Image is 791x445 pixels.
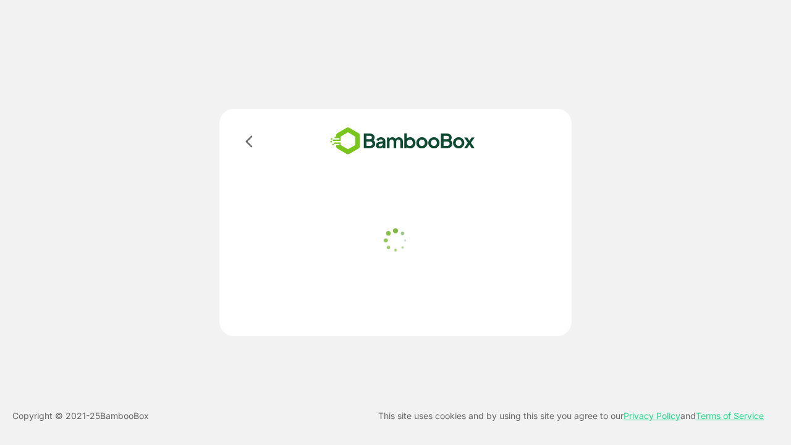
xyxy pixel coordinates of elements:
img: loader [380,225,411,256]
img: bamboobox [312,124,493,159]
p: Copyright © 2021- 25 BambooBox [12,409,149,423]
a: Terms of Service [696,410,764,421]
a: Privacy Policy [624,410,680,421]
p: This site uses cookies and by using this site you agree to our and [378,409,764,423]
